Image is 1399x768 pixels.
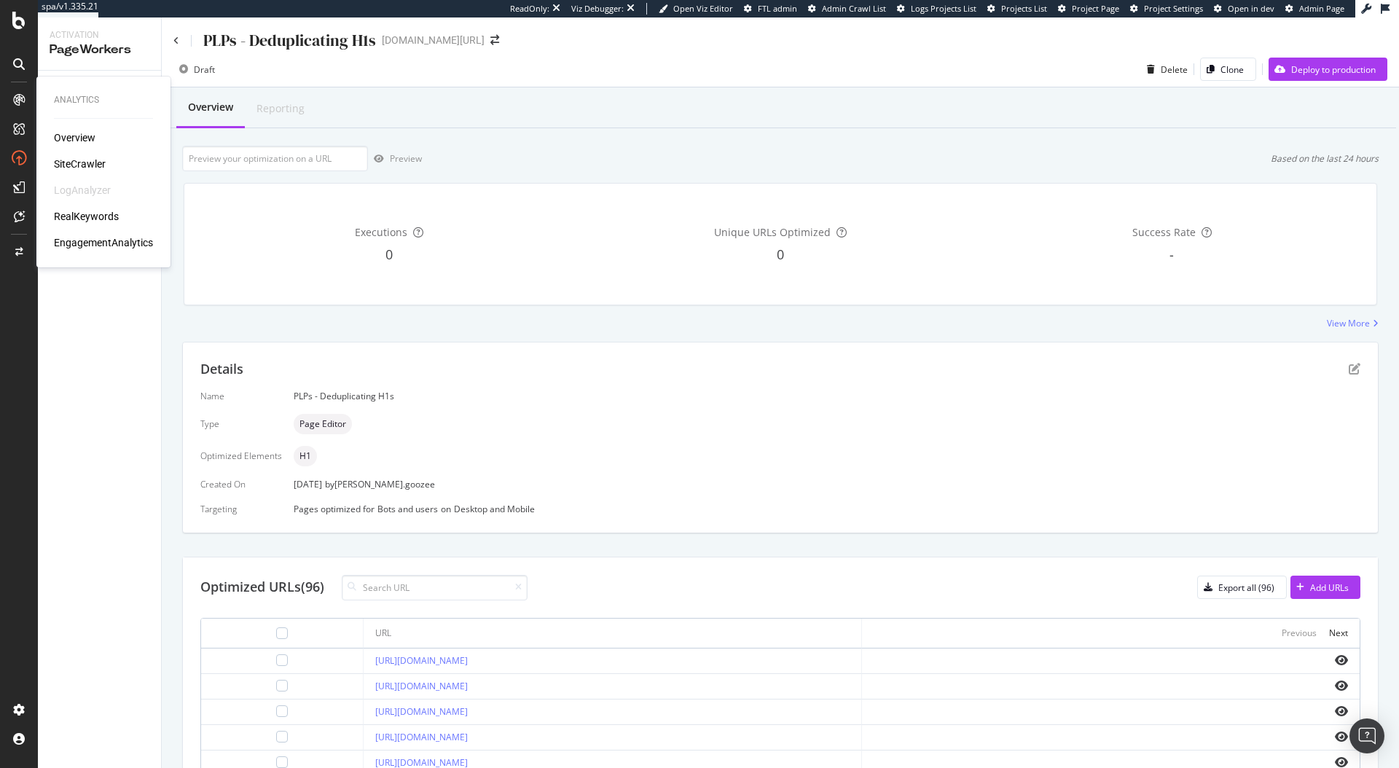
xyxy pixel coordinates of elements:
span: Open in dev [1228,3,1274,14]
div: neutral label [294,414,352,434]
a: Click to go back [173,36,179,45]
button: Previous [1282,624,1317,642]
a: [URL][DOMAIN_NAME] [375,731,468,743]
button: Add URLs [1290,576,1360,599]
a: [URL][DOMAIN_NAME] [375,654,468,667]
span: Success Rate [1132,225,1196,239]
div: Created On [200,478,282,490]
div: Clone [1220,63,1244,76]
div: LogAnalyzer [54,183,111,197]
span: Page Editor [299,420,346,428]
button: Clone [1200,58,1256,81]
span: Open Viz Editor [673,3,733,14]
div: Bots and users [377,503,438,515]
div: Optimized URLs (96) [200,578,324,597]
div: Next [1329,627,1348,639]
i: eye [1335,680,1348,691]
div: Add URLs [1310,581,1349,594]
span: 0 [777,246,784,263]
div: Deploy to production [1291,63,1376,76]
span: Unique URLs Optimized [714,225,831,239]
i: eye [1335,654,1348,666]
a: RealKeywords [54,209,119,224]
div: PLPs - Deduplicating H1s [203,29,376,52]
div: PLPs - Deduplicating H1s [294,390,1360,402]
span: FTL admin [758,3,797,14]
div: Export all (96) [1218,581,1274,594]
div: Activation [50,29,149,42]
button: Deploy to production [1269,58,1387,81]
span: H1 [299,452,311,461]
div: neutral label [294,446,317,466]
div: Desktop and Mobile [454,503,535,515]
span: Project Settings [1144,3,1203,14]
a: Project Page [1058,3,1119,15]
button: Preview [368,147,422,171]
span: Admin Crawl List [822,3,886,14]
a: FTL admin [744,3,797,15]
a: View More [1327,317,1379,329]
div: Analytics [54,94,153,106]
div: Pages optimized for on [294,503,1360,515]
a: Projects List [987,3,1047,15]
a: Admin Crawl List [808,3,886,15]
input: Search URL [342,575,528,600]
div: Open Intercom Messenger [1349,718,1384,753]
span: Admin Page [1299,3,1344,14]
div: ReadOnly: [510,3,549,15]
div: Reporting [256,101,305,116]
span: Logs Projects List [911,3,976,14]
span: Executions [355,225,407,239]
span: - [1169,246,1174,263]
div: Viz Debugger: [571,3,624,15]
div: [DOMAIN_NAME][URL] [382,33,485,47]
span: Project Page [1072,3,1119,14]
a: [URL][DOMAIN_NAME] [375,705,468,718]
i: eye [1335,705,1348,717]
a: Project Settings [1130,3,1203,15]
a: [URL][DOMAIN_NAME] [375,680,468,692]
button: Delete [1141,58,1188,81]
div: Draft [194,63,215,76]
div: URL [375,627,391,640]
a: Admin Page [1285,3,1344,15]
div: by [PERSON_NAME].goozee [325,478,435,490]
i: eye [1335,756,1348,768]
div: arrow-right-arrow-left [490,35,499,45]
span: Projects List [1001,3,1047,14]
div: Name [200,390,282,402]
div: Type [200,418,282,430]
a: Logs Projects List [897,3,976,15]
div: Based on the last 24 hours [1271,152,1379,165]
div: Optimized Elements [200,450,282,462]
div: Overview [188,100,233,114]
div: Preview [390,152,422,165]
div: Details [200,360,243,379]
button: Next [1329,624,1348,642]
input: Preview your optimization on a URL [182,146,368,171]
a: SiteCrawler [54,157,106,171]
div: View More [1327,317,1370,329]
a: EngagementAnalytics [54,235,153,250]
i: eye [1335,731,1348,742]
div: PageWorkers [50,42,149,58]
div: Previous [1282,627,1317,639]
div: Delete [1161,63,1188,76]
div: [DATE] [294,478,1360,490]
a: Overview [54,130,95,145]
span: 0 [385,246,393,263]
button: Export all (96) [1197,576,1287,599]
div: Targeting [200,503,282,515]
a: Open Viz Editor [659,3,733,15]
a: Open in dev [1214,3,1274,15]
div: pen-to-square [1349,363,1360,375]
